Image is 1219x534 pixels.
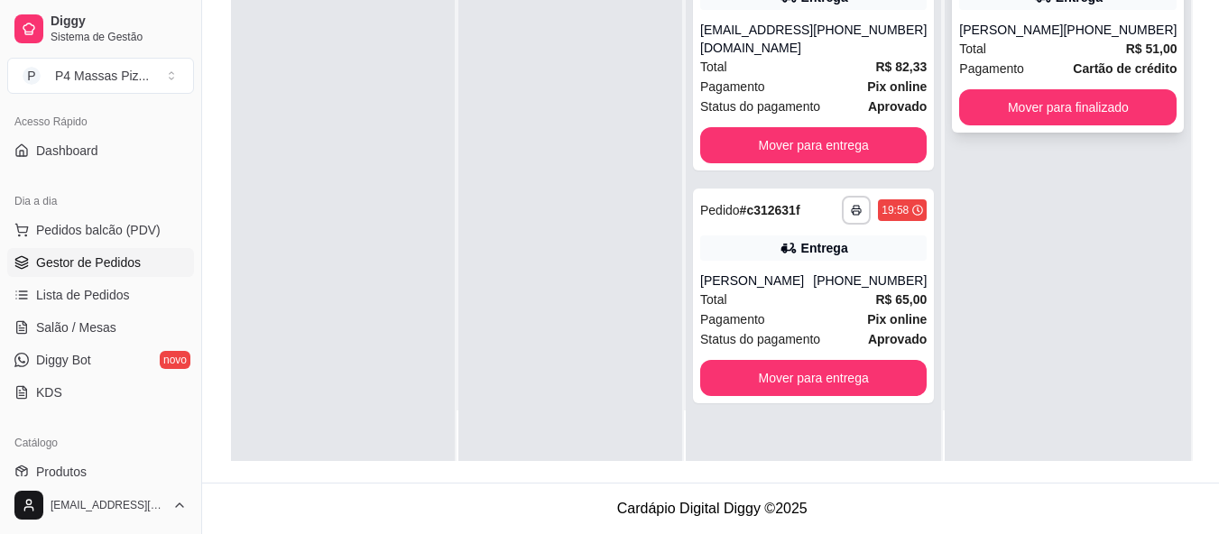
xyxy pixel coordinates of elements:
span: Diggy [51,14,187,30]
a: Produtos [7,457,194,486]
strong: Cartão de crédito [1073,61,1177,76]
div: Acesso Rápido [7,107,194,136]
span: Sistema de Gestão [51,30,187,44]
strong: Pix online [867,312,927,327]
span: Produtos [36,463,87,481]
span: Diggy Bot [36,351,91,369]
strong: aprovado [868,332,927,346]
a: KDS [7,378,194,407]
a: DiggySistema de Gestão [7,7,194,51]
span: Total [700,290,727,309]
a: Diggy Botnovo [7,345,194,374]
span: [EMAIL_ADDRESS][DOMAIN_NAME] [51,498,165,512]
div: [PHONE_NUMBER] [1063,21,1177,39]
strong: R$ 82,33 [875,60,927,74]
span: Lista de Pedidos [36,286,130,304]
span: Total [959,39,986,59]
span: Pagamento [700,309,765,329]
div: [PERSON_NAME] [700,272,813,290]
span: Salão / Mesas [36,318,116,336]
span: Pagamento [959,59,1024,78]
span: KDS [36,383,62,401]
span: P [23,67,41,85]
strong: R$ 65,00 [875,292,927,307]
div: [EMAIL_ADDRESS][DOMAIN_NAME] [700,21,813,57]
span: Gestor de Pedidos [36,253,141,272]
span: Status do pagamento [700,329,820,349]
strong: Pix online [867,79,927,94]
span: Pedido [700,203,740,217]
div: [PHONE_NUMBER] [813,21,927,57]
button: Select a team [7,58,194,94]
strong: R$ 51,00 [1126,41,1177,56]
div: Catálogo [7,428,194,457]
a: Salão / Mesas [7,313,194,342]
strong: # c312631f [740,203,800,217]
div: Entrega [801,239,848,257]
button: Mover para finalizado [959,89,1177,125]
button: Mover para entrega [700,127,927,163]
div: Dia a dia [7,187,194,216]
a: Gestor de Pedidos [7,248,194,277]
strong: aprovado [868,99,927,114]
div: [PHONE_NUMBER] [813,272,927,290]
button: [EMAIL_ADDRESS][DOMAIN_NAME] [7,483,194,527]
a: Lista de Pedidos [7,281,194,309]
div: P4 Massas Piz ... [55,67,149,85]
span: Dashboard [36,142,98,160]
div: [PERSON_NAME] [959,21,1063,39]
span: Pagamento [700,77,765,97]
span: Total [700,57,727,77]
span: Status do pagamento [700,97,820,116]
button: Mover para entrega [700,360,927,396]
span: Pedidos balcão (PDV) [36,221,161,239]
button: Pedidos balcão (PDV) [7,216,194,244]
div: 19:58 [882,203,909,217]
a: Dashboard [7,136,194,165]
